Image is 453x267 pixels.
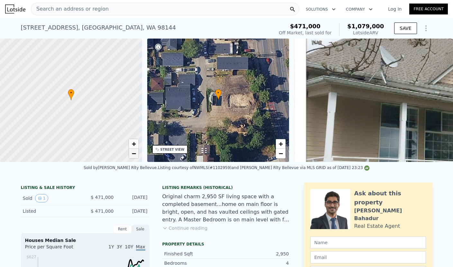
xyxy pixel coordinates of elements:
div: 2,950 [227,251,289,257]
a: Log In [380,6,409,12]
div: Real Estate Agent [354,222,400,230]
div: STREET VIEW [160,147,185,152]
button: View historical data [35,194,49,202]
div: Off Market, last sold for [279,30,331,36]
input: Name [310,236,426,249]
div: LISTING & SALE HISTORY [21,185,149,191]
button: Solutions [301,4,341,15]
input: Email [310,251,426,263]
span: $1,079,000 [347,23,384,30]
a: Zoom out [276,149,285,158]
span: • [68,90,74,96]
span: Search an address or region [31,5,109,13]
div: Ask about this property [354,189,426,207]
div: 4 [227,260,289,266]
img: NWMLS Logo [364,165,369,171]
div: • [68,89,74,100]
a: Zoom in [129,139,139,149]
div: Listing courtesy of NWMLS (#1102959) and [PERSON_NAME] Rlty Bellevue via MLS GRID as of [DATE] 23:23 [158,165,369,170]
div: Lotside ARV [347,30,384,36]
div: Sold [23,194,80,202]
div: Listing Remarks (Historical) [162,185,291,190]
div: [PERSON_NAME] Bahadur [354,207,426,222]
span: • [215,90,222,96]
div: Sale [131,225,149,233]
button: Company [341,4,378,15]
a: Zoom out [129,149,139,158]
div: Bedrooms [164,260,227,266]
span: $471,000 [290,23,321,30]
span: Max [136,244,145,251]
span: − [131,149,136,157]
div: Rent [113,225,131,233]
div: [STREET_ADDRESS] , [GEOGRAPHIC_DATA] , WA 98144 [21,23,176,32]
div: Listed [23,208,80,214]
span: $ 471,000 [91,195,113,200]
div: Sold by [PERSON_NAME] Rlty Bellevue . [84,165,158,170]
span: 10Y [125,244,133,249]
a: Zoom in [276,139,285,149]
span: 1Y [108,244,114,249]
span: + [131,140,136,148]
tspan: $627 [26,255,36,259]
a: Free Account [409,4,448,14]
div: Property details [162,242,291,247]
span: 3Y [117,244,122,249]
div: Houses Median Sale [25,237,145,244]
button: SAVE [394,22,417,34]
div: Finished Sqft [164,251,227,257]
span: − [279,149,283,157]
img: Lotside [5,4,25,13]
span: $ 471,000 [91,209,113,214]
div: [DATE] [119,194,148,202]
span: + [279,140,283,148]
button: Continue reading [162,225,208,231]
div: Price per Square Foot [25,244,85,254]
div: [DATE] [119,208,148,214]
div: • [215,89,222,100]
button: Show Options [420,22,432,35]
div: Original charm 2,950 SF living space with a completed basement...home on main floor is bright, op... [162,193,291,224]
